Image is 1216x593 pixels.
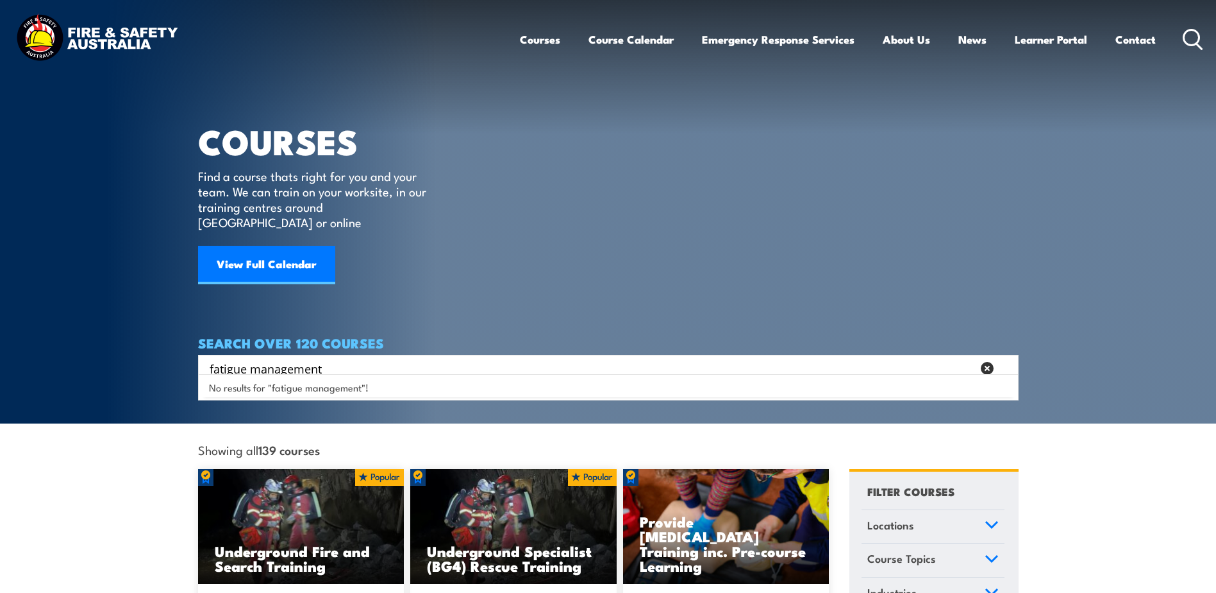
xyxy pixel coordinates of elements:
h3: Underground Specialist (BG4) Rescue Training [427,544,600,573]
form: Search form [212,359,975,377]
a: Contact [1115,22,1156,56]
a: Learner Portal [1015,22,1087,56]
a: Course Calendar [588,22,674,56]
a: Underground Fire and Search Training [198,469,404,585]
span: Showing all [198,443,320,456]
span: No results for "fatigue management"! [209,381,369,393]
h4: FILTER COURSES [867,483,954,500]
a: Courses [520,22,560,56]
h1: COURSES [198,126,445,156]
a: View Full Calendar [198,246,335,284]
h3: Provide [MEDICAL_DATA] Training inc. Pre-course Learning [640,514,813,573]
img: Underground mine rescue [198,469,404,585]
h4: SEARCH OVER 120 COURSES [198,336,1019,350]
a: News [958,22,987,56]
strong: 139 courses [258,441,320,458]
input: Search input [210,359,972,378]
img: Low Voltage Rescue and Provide CPR [623,469,829,585]
a: Provide [MEDICAL_DATA] Training inc. Pre-course Learning [623,469,829,585]
span: Locations [867,517,914,534]
a: Emergency Response Services [702,22,854,56]
a: Course Topics [862,544,1004,577]
a: Locations [862,510,1004,544]
a: Underground Specialist (BG4) Rescue Training [410,469,617,585]
a: About Us [883,22,930,56]
button: Search magnifier button [996,359,1014,377]
p: Find a course thats right for you and your team. We can train on your worksite, in our training c... [198,168,432,230]
h3: Underground Fire and Search Training [215,544,388,573]
img: Underground mine rescue [410,469,617,585]
span: Course Topics [867,550,936,567]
